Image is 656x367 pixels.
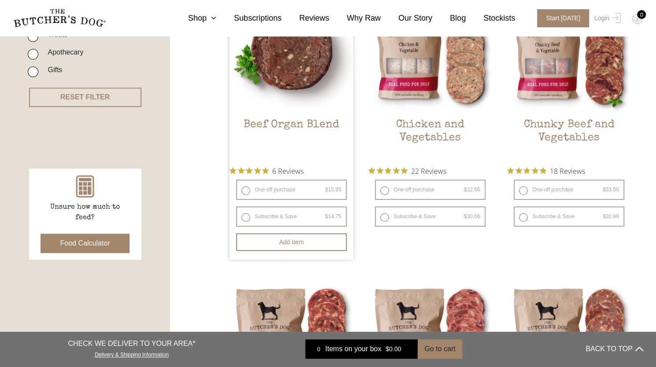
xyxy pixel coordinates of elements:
a: Shop [170,12,216,24]
label: Subscribe & Save [514,206,624,227]
label: Subscribe & Save [375,206,485,227]
img: TBD_Cart-Empty.png [632,13,643,25]
span: 18 Reviews [550,164,585,177]
bdi: 0.00 [385,345,401,352]
label: One-off purchase [514,180,624,200]
bdi: 33.50 [603,187,619,193]
button: Food Calculator [41,234,130,253]
span: Items on your box [325,344,381,354]
button: RESET FILTER [29,88,141,107]
button: Go to cart [418,339,462,359]
bdi: 15.95 [325,187,341,193]
a: Reviews [282,12,329,24]
h2: Chunky Beef and Vegetables [507,118,630,160]
span: $ [603,187,606,193]
span: Start [DATE] [537,9,589,27]
a: Delivery & Shipping Information [95,349,169,358]
label: Apothecary [43,46,83,58]
p: Unsure how much to feed? [41,202,129,223]
button: Rated 5 out of 5 stars from 6 reviews. Jump to reviews. [230,164,304,177]
label: One-off purchase [236,180,346,200]
span: $ [464,213,467,220]
div: 0 [637,10,646,19]
a: Subscriptions [216,12,282,24]
p: CHECK WE DELIVER TO YOUR AREA* [68,338,195,349]
a: Our Story [381,12,432,24]
a: Why Raw [329,12,381,24]
div: 0 [312,345,325,353]
a: Start [DATE] [528,9,592,27]
label: Subscribe & Save [236,206,346,227]
bdi: 30.06 [464,213,480,220]
label: One-off purchase [375,180,485,200]
bdi: 30.99 [603,213,619,220]
button: Rated 4.9 out of 5 stars from 22 reviews. Jump to reviews. [368,164,446,177]
a: Blog [432,12,466,24]
bdi: 14.75 [325,213,341,220]
span: $ [325,187,328,193]
h2: Chicken and Vegetables [368,118,492,160]
bdi: 32.50 [464,187,480,193]
span: $ [325,213,328,220]
span: 22 Reviews [411,164,446,177]
span: $ [385,345,389,352]
span: $ [603,213,606,220]
label: Gifts [43,64,62,76]
a: Login [592,9,621,27]
h2: Beef Organ Blend [230,118,353,160]
button: BACK TO TOP [586,338,643,360]
span: $ [464,187,467,193]
span: 6 Reviews [272,164,304,177]
button: Rated 5 out of 5 stars from 18 reviews. Jump to reviews. [507,164,585,177]
a: Stockists [466,12,515,24]
a: 0 Items on your box $0.00 [305,339,418,359]
button: Add item [236,233,346,251]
